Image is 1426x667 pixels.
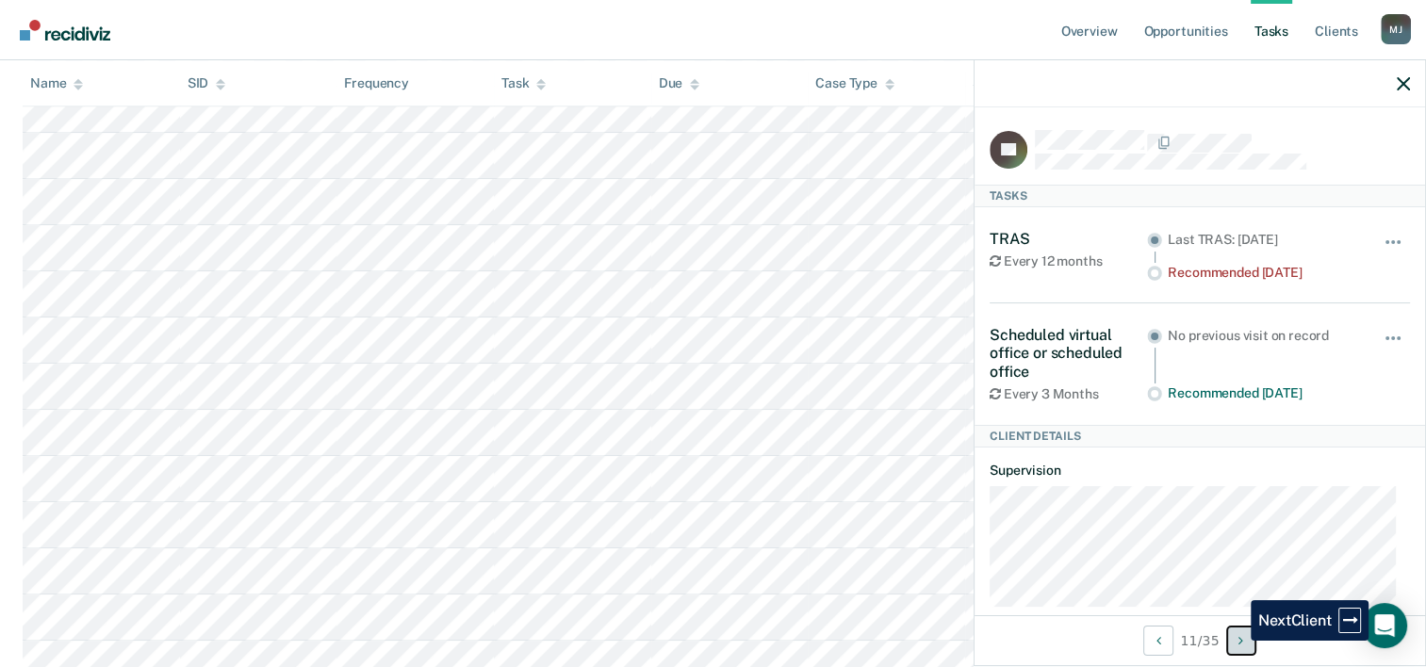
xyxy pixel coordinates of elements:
[501,75,546,91] div: Task
[188,75,226,91] div: SID
[990,326,1147,381] div: Scheduled virtual office or scheduled office
[1362,603,1407,648] div: Open Intercom Messenger
[975,425,1425,447] div: Client Details
[990,253,1147,269] div: Every 12 months
[1143,626,1173,656] button: Previous Client
[1381,14,1411,44] div: M J
[1168,265,1357,281] div: Recommended [DATE]
[973,75,1096,91] div: Supervision Level
[344,75,409,91] div: Frequency
[1168,385,1357,401] div: Recommended [DATE]
[30,75,83,91] div: Name
[1226,626,1256,656] button: Next Client
[20,20,110,41] img: Recidiviz
[659,75,700,91] div: Due
[990,463,1410,479] dt: Supervision
[990,230,1147,248] div: TRAS
[1168,328,1357,344] div: No previous visit on record
[975,185,1425,207] div: Tasks
[1381,14,1411,44] button: Profile dropdown button
[815,75,894,91] div: Case Type
[990,386,1147,402] div: Every 3 Months
[1168,232,1357,248] div: Last TRAS: [DATE]
[975,615,1425,665] div: 11 / 35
